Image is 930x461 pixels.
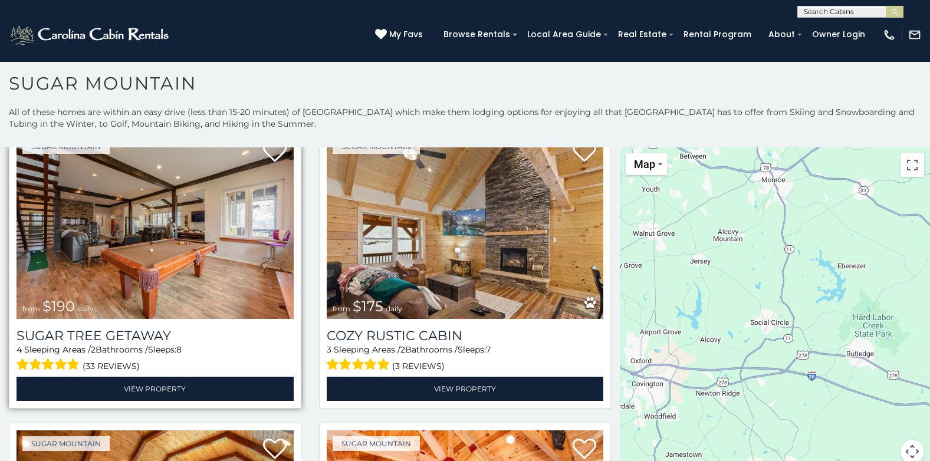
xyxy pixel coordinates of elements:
img: Cozy Rustic Cabin [327,133,604,319]
span: Map [634,158,655,170]
a: Add to favorites [263,140,287,165]
a: Sugar Mountain [22,436,110,451]
a: Browse Rentals [438,25,516,44]
a: Local Area Guide [521,25,607,44]
span: 7 [486,344,491,355]
span: from [333,304,350,313]
a: Cozy Rustic Cabin from $175 daily [327,133,604,319]
a: About [763,25,801,44]
img: mail-regular-white.png [908,28,921,41]
a: Add to favorites [573,140,596,165]
img: Sugar Tree Getaway [17,133,294,319]
a: View Property [327,377,604,401]
a: Real Estate [612,25,672,44]
a: View Property [17,377,294,401]
a: Sugar Mountain [333,436,420,451]
div: Sleeping Areas / Bathrooms / Sleeps: [327,344,604,374]
span: (33 reviews) [83,358,140,374]
img: phone-regular-white.png [883,28,896,41]
span: 8 [176,344,182,355]
a: Owner Login [806,25,871,44]
span: 2 [91,344,96,355]
span: My Favs [389,28,423,41]
span: 4 [17,344,22,355]
span: $175 [353,298,383,315]
a: Cozy Rustic Cabin [327,328,604,344]
a: My Favs [375,28,426,41]
span: (3 reviews) [392,358,445,374]
div: Sleeping Areas / Bathrooms / Sleeps: [17,344,294,374]
span: daily [77,304,94,313]
img: White-1-2.png [9,23,172,47]
span: $190 [42,298,75,315]
span: daily [386,304,402,313]
a: Sugar Tree Getaway [17,328,294,344]
button: Change map style [626,153,667,175]
span: from [22,304,40,313]
button: Toggle fullscreen view [901,153,924,177]
a: Rental Program [678,25,757,44]
span: 3 [327,344,331,355]
span: 2 [400,344,405,355]
a: Sugar Tree Getaway from $190 daily [17,133,294,319]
